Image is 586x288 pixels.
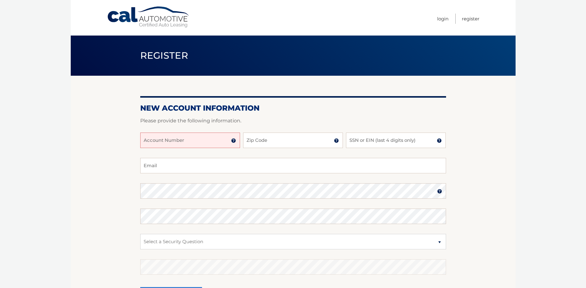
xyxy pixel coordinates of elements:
img: tooltip.svg [437,189,442,194]
a: Cal Automotive [107,6,190,28]
a: Register [462,14,479,24]
input: Account Number [140,133,240,148]
p: Please provide the following information. [140,116,446,125]
img: tooltip.svg [437,138,442,143]
h2: New Account Information [140,104,446,113]
a: Login [437,14,449,24]
input: Zip Code [243,133,343,148]
img: tooltip.svg [231,138,236,143]
span: Register [140,50,188,61]
input: SSN or EIN (last 4 digits only) [346,133,446,148]
img: tooltip.svg [334,138,339,143]
input: Email [140,158,446,173]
